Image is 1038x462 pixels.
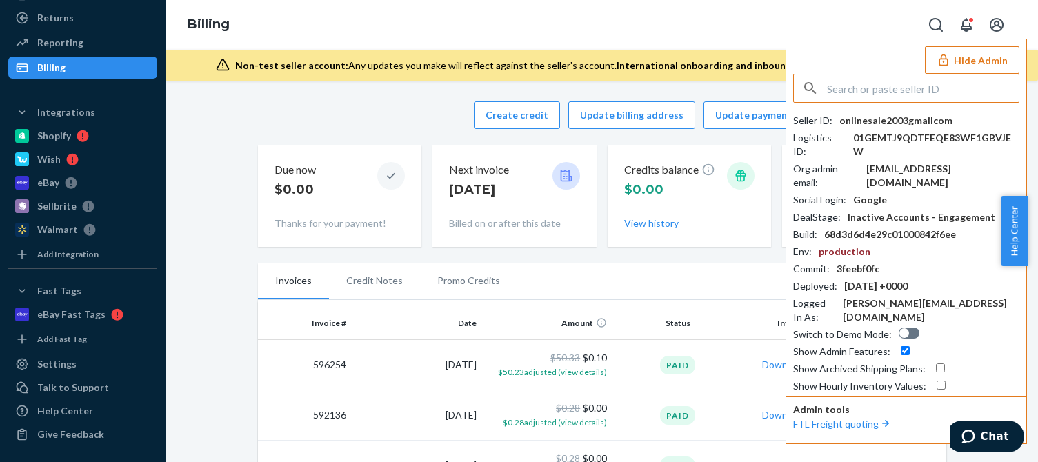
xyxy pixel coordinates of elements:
[37,199,77,213] div: Sellbrite
[352,340,482,390] td: [DATE]
[853,193,887,207] div: Google
[793,193,846,207] div: Social Login :
[8,148,157,170] a: Wish
[37,333,87,345] div: Add Fast Tag
[556,402,580,414] span: $0.28
[37,404,93,418] div: Help Center
[793,328,892,341] div: Switch to Demo Mode :
[743,307,844,340] th: Invoices
[503,415,607,429] button: $0.28adjusted (view details)
[449,162,509,178] p: Next invoice
[8,376,157,399] button: Talk to Support
[617,59,974,71] span: International onboarding and inbounding may not work during impersonation.
[275,217,406,230] p: Thanks for your payment!
[793,245,812,259] div: Env :
[258,390,352,441] td: 592136
[844,279,908,293] div: [DATE] +0000
[352,307,482,340] th: Date
[952,11,980,39] button: Open notifications
[793,379,926,393] div: Show Hourly Inventory Values :
[8,125,157,147] a: Shopify
[843,297,1019,324] div: [PERSON_NAME][EMAIL_ADDRESS][DOMAIN_NAME]
[660,406,695,425] div: Paid
[793,228,817,241] div: Build :
[819,245,870,259] div: production
[793,162,859,190] div: Org admin email :
[793,279,837,293] div: Deployed :
[762,408,826,422] button: Download PDF
[37,308,106,321] div: eBay Fast Tags
[660,356,695,374] div: Paid
[420,263,517,298] li: Promo Credits
[550,352,580,363] span: $50.33
[258,263,329,299] li: Invoices
[793,418,892,430] a: FTL Freight quoting
[37,61,66,74] div: Billing
[37,152,61,166] div: Wish
[866,162,1019,190] div: [EMAIL_ADDRESS][DOMAIN_NAME]
[8,219,157,241] a: Walmart
[824,228,956,241] div: 68d3d6d4e29c01000842f6ee
[37,129,71,143] div: Shopify
[793,297,836,324] div: Logged In As :
[235,59,348,71] span: Non-test seller account:
[188,17,230,32] a: Billing
[612,307,743,340] th: Status
[703,101,842,129] button: Update payment method
[8,246,157,263] a: Add Integration
[352,390,482,441] td: [DATE]
[827,74,1019,102] input: Search or paste seller ID
[482,390,612,441] td: $0.00
[37,106,95,119] div: Integrations
[8,195,157,217] a: Sellbrite
[839,114,952,128] div: onlinesale2003gmailcom
[258,307,352,340] th: Invoice #
[793,131,846,159] div: Logistics ID :
[762,358,826,372] button: Download PDF
[8,32,157,54] a: Reporting
[503,417,607,428] span: $0.28 adjusted (view details)
[37,381,109,394] div: Talk to Support
[624,217,679,230] button: View history
[37,36,83,50] div: Reporting
[8,423,157,445] button: Give Feedback
[793,210,841,224] div: DealStage :
[624,182,663,197] span: $0.00
[329,263,420,298] li: Credit Notes
[37,428,104,441] div: Give Feedback
[482,307,612,340] th: Amount
[37,284,81,298] div: Fast Tags
[983,11,1010,39] button: Open account menu
[793,345,890,359] div: Show Admin Features :
[482,340,612,390] td: $0.10
[37,11,74,25] div: Returns
[8,7,157,29] a: Returns
[950,421,1024,455] iframe: Opens a widget where you can chat to one of our agents
[8,353,157,375] a: Settings
[925,46,1019,74] button: Hide Admin
[177,5,241,45] ol: breadcrumbs
[235,59,974,72] div: Any updates you make will reflect against the seller's account.
[258,340,352,390] td: 596254
[474,101,560,129] button: Create credit
[37,357,77,371] div: Settings
[498,367,607,377] span: $50.23 adjusted (view details)
[8,101,157,123] button: Integrations
[837,262,879,276] div: 3feebf0fc
[624,162,715,178] p: Credits balance
[37,176,59,190] div: eBay
[8,303,157,325] a: eBay Fast Tags
[37,223,78,237] div: Walmart
[568,101,695,129] button: Update billing address
[449,217,580,230] p: Billed on or after this date
[793,362,926,376] div: Show Archived Shipping Plans :
[8,172,157,194] a: eBay
[793,262,830,276] div: Commit :
[922,11,950,39] button: Open Search Box
[8,331,157,348] a: Add Fast Tag
[1001,196,1028,266] button: Help Center
[449,181,509,199] p: [DATE]
[8,400,157,422] a: Help Center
